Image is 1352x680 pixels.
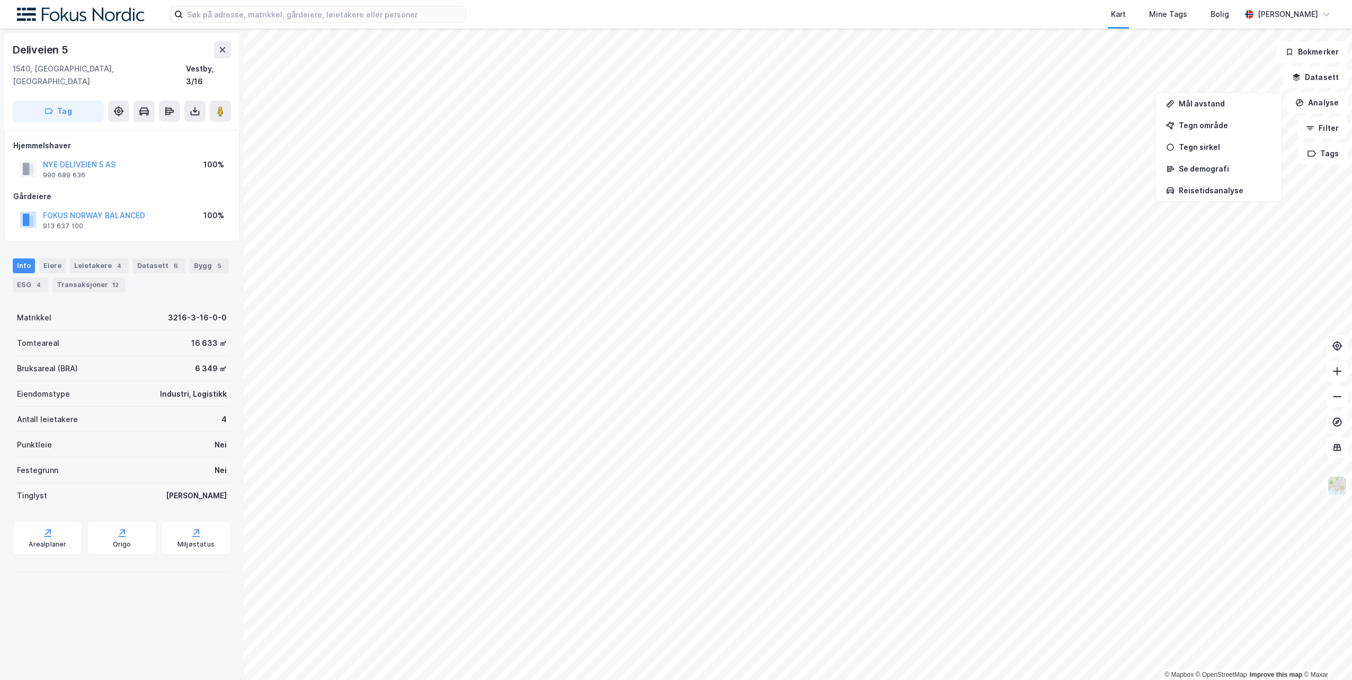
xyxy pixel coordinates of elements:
[1179,142,1271,151] div: Tegn sirkel
[13,41,70,58] div: Deliveien 5
[1111,8,1126,21] div: Kart
[1297,118,1348,139] button: Filter
[13,190,230,203] div: Gårdeiere
[17,413,78,426] div: Antall leietakere
[43,222,83,230] div: 913 637 100
[166,489,227,502] div: [PERSON_NAME]
[1299,629,1352,680] iframe: Chat Widget
[1179,121,1271,130] div: Tegn område
[33,280,44,290] div: 4
[215,464,227,477] div: Nei
[190,258,229,273] div: Bygg
[13,101,104,122] button: Tag
[203,158,224,171] div: 100%
[168,311,227,324] div: 3216-3-16-0-0
[1179,99,1271,108] div: Mål avstand
[133,258,185,273] div: Datasett
[160,388,227,400] div: Industri, Logistikk
[114,261,124,271] div: 4
[17,362,78,375] div: Bruksareal (BRA)
[1211,8,1229,21] div: Bolig
[13,278,48,292] div: ESG
[17,464,58,477] div: Festegrunn
[214,261,225,271] div: 5
[171,261,181,271] div: 6
[177,540,215,549] div: Miljøstatus
[1179,164,1271,173] div: Se demografi
[1298,143,1348,164] button: Tags
[1283,67,1348,88] button: Datasett
[1276,41,1348,62] button: Bokmerker
[70,258,129,273] div: Leietakere
[191,337,227,350] div: 16 633 ㎡
[52,278,125,292] div: Transaksjoner
[29,540,66,549] div: Arealplaner
[1179,186,1271,195] div: Reisetidsanalyse
[13,62,186,88] div: 1540, [GEOGRAPHIC_DATA], [GEOGRAPHIC_DATA]
[221,413,227,426] div: 4
[186,62,231,88] div: Vestby, 3/16
[203,209,224,222] div: 100%
[17,7,144,22] img: fokus-nordic-logo.8a93422641609758e4ac.png
[17,388,70,400] div: Eiendomstype
[13,258,35,273] div: Info
[1164,671,1194,678] a: Mapbox
[39,258,66,273] div: Eiere
[195,362,227,375] div: 6 349 ㎡
[17,439,52,451] div: Punktleie
[1299,629,1352,680] div: Kontrollprogram for chat
[1196,671,1247,678] a: OpenStreetMap
[1258,8,1318,21] div: [PERSON_NAME]
[43,171,85,180] div: 990 689 636
[1286,92,1348,113] button: Analyse
[1149,8,1187,21] div: Mine Tags
[110,280,121,290] div: 12
[1250,671,1302,678] a: Improve this map
[17,311,51,324] div: Matrikkel
[17,337,59,350] div: Tomteareal
[1327,476,1347,496] img: Z
[17,489,47,502] div: Tinglyst
[113,540,131,549] div: Origo
[215,439,227,451] div: Nei
[183,6,466,22] input: Søk på adresse, matrikkel, gårdeiere, leietakere eller personer
[13,139,230,152] div: Hjemmelshaver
